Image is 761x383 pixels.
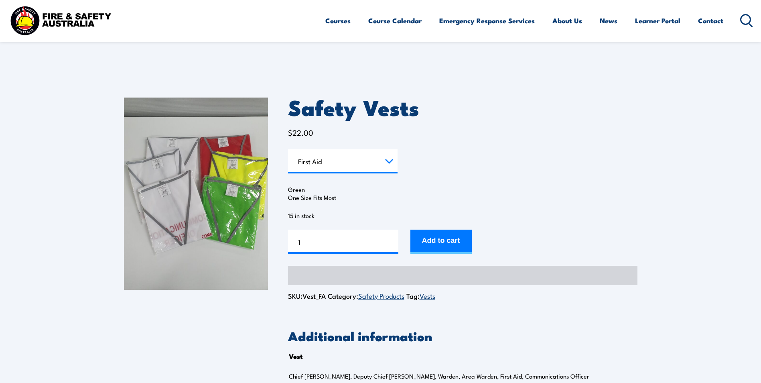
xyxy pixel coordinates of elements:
[289,350,303,362] th: Vest
[288,291,326,301] span: SKU:
[289,372,611,380] p: Chief [PERSON_NAME], Deputy Chief [PERSON_NAME], Warden, Area Warden, First Aid, Communications O...
[288,212,637,220] p: 15 in stock
[288,230,398,254] input: Product quantity
[288,98,637,116] h1: Safety Vests
[600,10,617,31] a: News
[302,291,326,301] span: Vest_FA
[410,230,472,254] button: Add to cart
[325,10,351,31] a: Courses
[288,127,292,138] span: $
[635,10,680,31] a: Learner Portal
[286,264,639,287] iframe: Secure express checkout frame
[288,185,637,202] p: Green One Size Fits Most
[368,10,422,31] a: Course Calendar
[698,10,723,31] a: Contact
[288,127,313,138] bdi: 22.00
[420,291,435,300] a: Vests
[552,10,582,31] a: About Us
[124,98,268,290] img: 20230220_093531-scaled-1.jpg
[288,330,637,341] h2: Additional information
[406,291,435,301] span: Tag:
[328,291,404,301] span: Category:
[358,291,404,300] a: Safety Products
[439,10,535,31] a: Emergency Response Services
